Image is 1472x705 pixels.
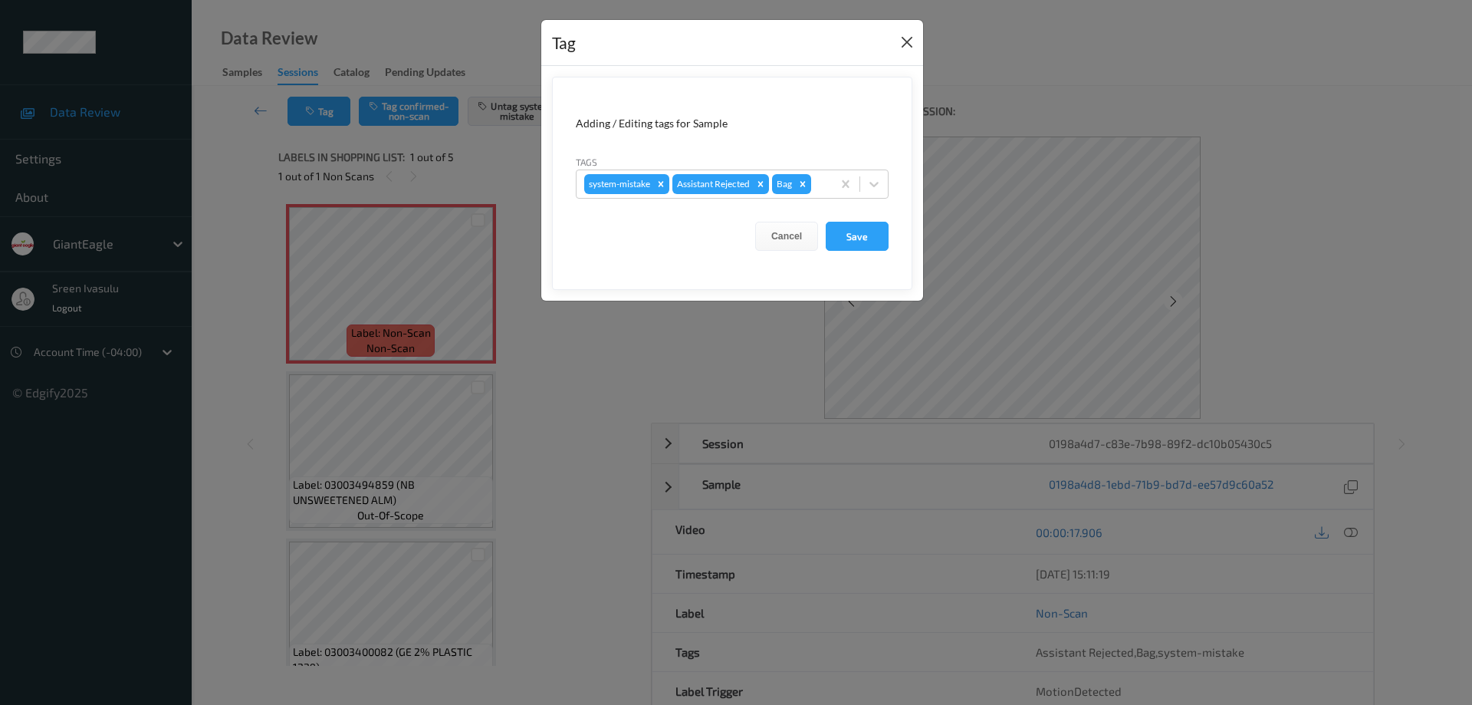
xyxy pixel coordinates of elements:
button: Save [826,222,889,251]
div: Remove system-mistake [652,174,669,194]
div: Remove Assistant Rejected [752,174,769,194]
button: Close [896,31,918,53]
div: Remove Bag [794,174,811,194]
div: Adding / Editing tags for Sample [576,116,889,131]
div: Bag [772,174,794,194]
div: Tag [552,31,576,55]
label: Tags [576,155,597,169]
div: Assistant Rejected [672,174,752,194]
button: Cancel [755,222,818,251]
div: system-mistake [584,174,652,194]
